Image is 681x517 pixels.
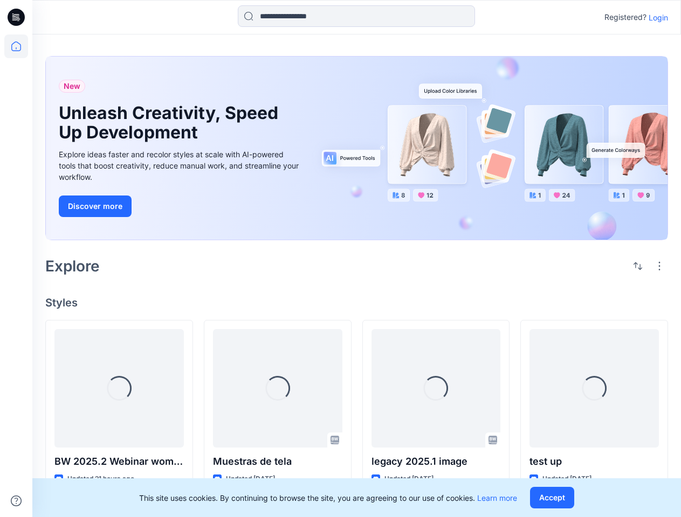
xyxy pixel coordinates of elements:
[59,149,301,183] div: Explore ideas faster and recolor styles at scale with AI-powered tools that boost creativity, red...
[226,473,275,485] p: Updated [DATE]
[139,492,517,504] p: This site uses cookies. By continuing to browse the site, you are agreeing to our use of cookies.
[372,454,501,469] p: legacy 2025.1 image
[649,12,668,23] p: Login
[604,11,646,24] p: Registered?
[59,103,285,142] h1: Unleash Creativity, Speed Up Development
[530,487,574,508] button: Accept
[59,195,132,217] button: Discover more
[529,454,659,469] p: test up
[59,195,301,217] a: Discover more
[45,296,668,309] h4: Styles
[64,80,80,93] span: New
[384,473,434,485] p: Updated [DATE]
[542,473,591,485] p: Updated [DATE]
[213,454,342,469] p: Muestras de tela
[477,493,517,502] a: Learn more
[45,257,100,275] h2: Explore
[54,454,184,469] p: BW 2025.2 Webinar womens Garment
[67,473,134,485] p: Updated 21 hours ago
